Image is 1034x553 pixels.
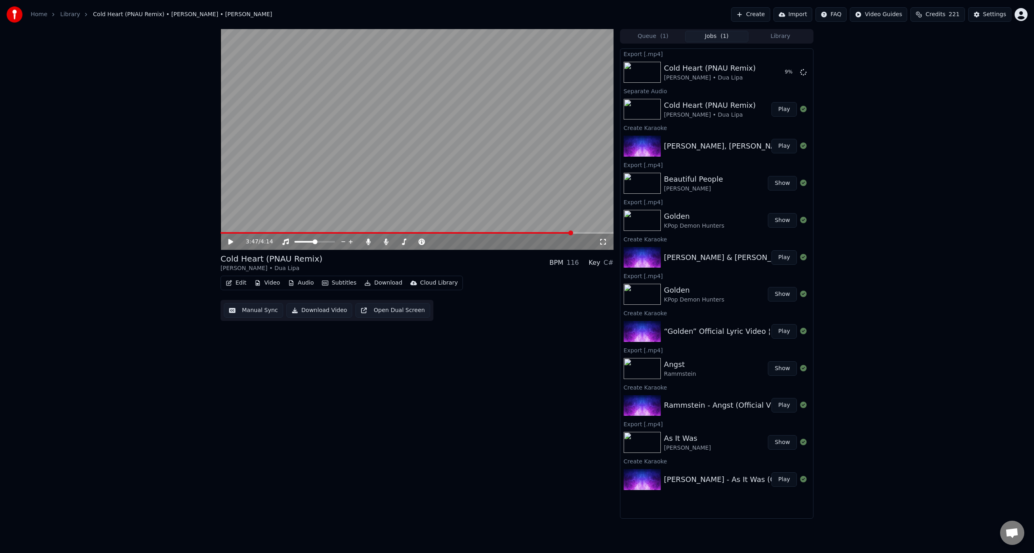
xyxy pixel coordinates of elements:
[261,238,273,246] span: 4:14
[768,435,797,450] button: Show
[968,7,1011,22] button: Settings
[983,10,1006,19] div: Settings
[223,277,250,289] button: Edit
[620,123,813,132] div: Create Karaoke
[620,308,813,318] div: Create Karaoke
[246,238,265,246] div: /
[664,444,711,452] div: [PERSON_NAME]
[355,303,430,318] button: Open Dual Screen
[93,10,272,19] span: Cold Heart (PNAU Remix) • [PERSON_NAME] • [PERSON_NAME]
[785,69,797,75] div: 9 %
[773,7,812,22] button: Import
[925,10,945,19] span: Credits
[620,197,813,207] div: Export [.mp4]
[664,400,916,411] div: Rammstein - Angst (Official Video) (1080p_25fps_H264-128kbit_AAC)
[771,472,797,487] button: Play
[620,419,813,429] div: Export [.mp4]
[285,277,317,289] button: Audio
[664,370,696,378] div: Rammstein
[286,303,352,318] button: Download Video
[664,211,724,222] div: Golden
[620,382,813,392] div: Create Karaoke
[224,303,283,318] button: Manual Sync
[721,32,729,40] span: ( 1 )
[221,253,322,264] div: Cold Heart (PNAU Remix)
[221,264,322,272] div: [PERSON_NAME] • Dua Lipa
[620,86,813,96] div: Separate Audio
[664,174,723,185] div: Beautiful People
[768,361,797,376] button: Show
[664,111,756,119] div: [PERSON_NAME] • Dua Lipa
[664,222,724,230] div: KPop Demon Hunters
[771,139,797,153] button: Play
[31,10,47,19] a: Home
[620,49,813,59] div: Export [.mp4]
[768,176,797,191] button: Show
[567,258,579,268] div: 116
[420,279,458,287] div: Cloud Library
[664,285,724,296] div: Golden
[620,234,813,244] div: Create Karaoke
[771,324,797,339] button: Play
[815,7,847,22] button: FAQ
[768,287,797,302] button: Show
[1000,521,1024,545] div: Open chat
[664,185,723,193] div: [PERSON_NAME]
[620,456,813,466] div: Create Karaoke
[664,433,711,444] div: As It Was
[603,258,614,268] div: C#
[588,258,600,268] div: Key
[319,277,359,289] button: Subtitles
[731,7,770,22] button: Create
[771,250,797,265] button: Play
[685,31,749,42] button: Jobs
[664,474,943,485] div: [PERSON_NAME] - As It Was (Official Video) (1440p_25fps_AV1-128kbit_AAC)
[6,6,23,23] img: youka
[768,213,797,228] button: Show
[246,238,258,246] span: 3:47
[620,271,813,281] div: Export [.mp4]
[620,160,813,170] div: Export [.mp4]
[664,252,862,263] div: [PERSON_NAME] & [PERSON_NAME] - Beautiful People
[748,31,812,42] button: Library
[910,7,965,22] button: Credits221
[664,296,724,304] div: KPop Demon Hunters
[664,63,756,74] div: Cold Heart (PNAU Remix)
[771,398,797,413] button: Play
[850,7,907,22] button: Video Guides
[549,258,563,268] div: BPM
[361,277,406,289] button: Download
[664,74,756,82] div: [PERSON_NAME] • Dua Lipa
[949,10,960,19] span: 221
[620,345,813,355] div: Export [.mp4]
[251,277,283,289] button: Video
[60,10,80,19] a: Library
[31,10,272,19] nav: breadcrumb
[621,31,685,42] button: Queue
[771,102,797,117] button: Play
[660,32,668,40] span: ( 1 )
[664,359,696,370] div: Angst
[664,100,756,111] div: Cold Heart (PNAU Remix)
